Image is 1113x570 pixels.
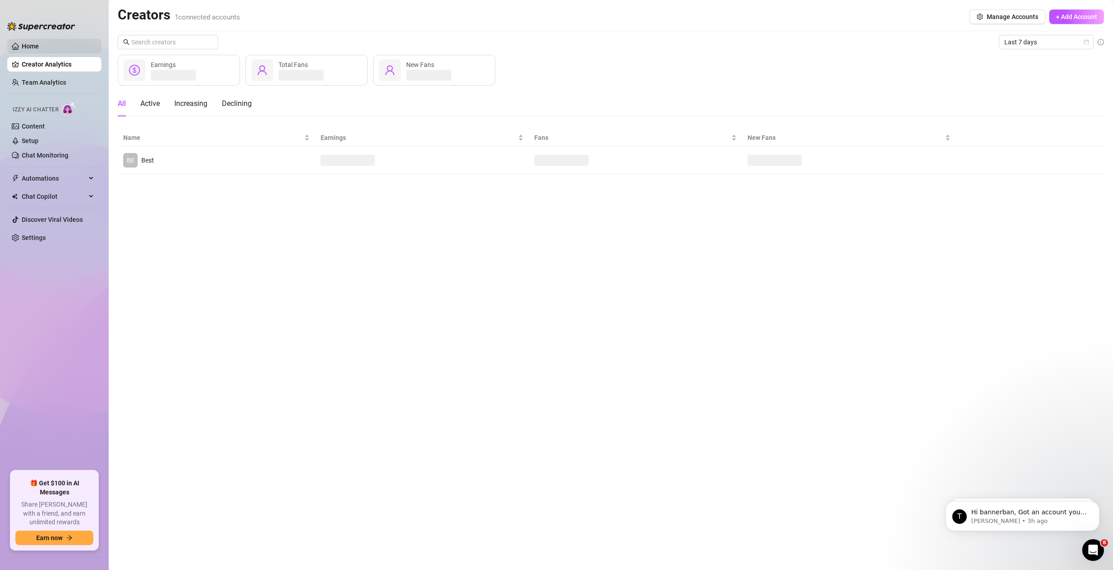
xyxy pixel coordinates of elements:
[22,79,66,86] a: Team Analytics
[748,133,943,143] span: New Fans
[15,531,93,545] button: Earn nowarrow-right
[127,155,134,165] span: BE
[987,13,1038,20] span: Manage Accounts
[22,137,38,144] a: Setup
[66,535,72,541] span: arrow-right
[22,216,83,223] a: Discover Viral Videos
[406,61,434,68] span: New Fans
[118,129,315,147] th: Name
[15,500,93,527] span: Share [PERSON_NAME] with a friend, and earn unlimited rewards
[22,57,94,72] a: Creator Analytics
[22,123,45,130] a: Content
[123,133,302,143] span: Name
[742,129,956,147] th: New Fans
[22,189,86,204] span: Chat Copilot
[12,193,18,200] img: Chat Copilot
[141,157,154,164] span: Best
[123,39,130,45] span: search
[15,479,93,497] span: 🎁 Get $100 in AI Messages
[1082,539,1104,561] iframe: Intercom live chat
[174,98,207,109] div: Increasing
[969,10,1046,24] button: Manage Accounts
[321,133,516,143] span: Earnings
[529,129,743,147] th: Fans
[315,129,529,147] th: Earnings
[534,133,730,143] span: Fans
[62,102,76,115] img: AI Chatter
[22,234,46,241] a: Settings
[278,61,308,68] span: Total Fans
[175,13,240,21] span: 1 connected accounts
[36,534,62,541] span: Earn now
[12,175,19,182] span: thunderbolt
[13,105,58,114] span: Izzy AI Chatter
[129,65,140,76] span: dollar-circle
[140,98,160,109] div: Active
[7,22,75,31] img: logo-BBDzfeDw.svg
[118,6,240,24] h2: Creators
[22,171,86,186] span: Automations
[22,152,68,159] a: Chat Monitoring
[1098,39,1104,45] span: info-circle
[977,14,983,20] span: setting
[1101,539,1108,546] span: 8
[932,482,1113,546] iframe: Intercom notifications message
[1084,39,1089,45] span: calendar
[131,37,206,47] input: Search creators
[151,61,176,68] span: Earnings
[1004,35,1089,49] span: Last 7 days
[384,65,395,76] span: user
[1049,10,1104,24] button: + Add Account
[257,65,268,76] span: user
[1056,13,1097,20] span: + Add Account
[22,43,39,50] a: Home
[222,98,252,109] div: Declining
[118,98,126,109] div: All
